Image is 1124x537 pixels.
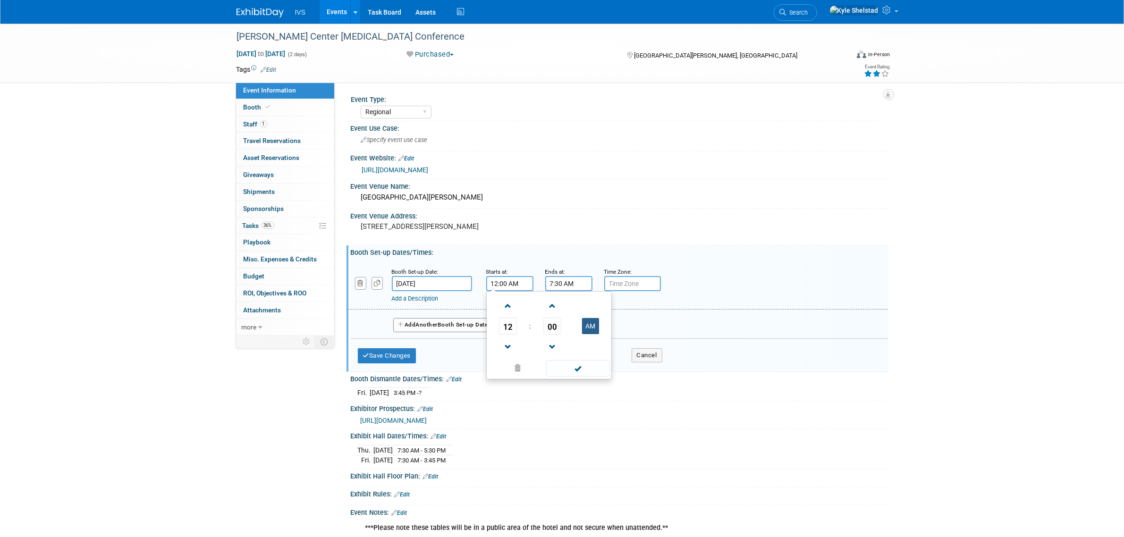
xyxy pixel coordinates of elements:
a: Increment Minute [543,294,561,318]
span: Booth [244,103,272,111]
div: Event Use Case: [351,121,888,133]
span: ROI, Objectives & ROO [244,289,307,297]
small: Starts at: [486,268,508,275]
a: Decrement Minute [543,335,561,359]
span: IVS [295,8,306,16]
td: [DATE] [374,445,393,455]
div: Exhibit Rules: [351,487,888,499]
span: Staff [244,120,267,128]
button: Purchased [403,50,457,59]
small: Ends at: [545,268,566,275]
button: Save Changes [358,348,416,363]
input: End Time [545,276,592,291]
td: Tags [237,65,277,74]
div: Event Notes: [351,505,888,518]
span: Playbook [244,238,271,246]
input: Start Time [486,276,533,291]
span: 3:45 PM - [394,389,422,396]
span: 36% [262,222,274,229]
small: Booth Set-up Date: [392,268,439,275]
span: [DATE] [DATE] [237,50,286,58]
a: Edit [418,406,433,412]
div: Event Rating [864,65,889,69]
a: Edit [261,67,277,73]
td: Toggle Event Tabs [315,336,334,348]
span: (2 days) [287,51,307,58]
a: Giveaways [236,167,334,183]
td: Thu. [358,445,374,455]
button: AM [582,318,599,334]
div: [GEOGRAPHIC_DATA][PERSON_NAME] [358,190,881,205]
span: Sponsorships [244,205,284,212]
a: Edit [392,510,407,516]
a: Edit [395,491,410,498]
div: Event Website: [351,151,888,163]
span: [GEOGRAPHIC_DATA][PERSON_NAME], [GEOGRAPHIC_DATA] [634,52,797,59]
a: Edit [399,155,414,162]
a: Budget [236,268,334,285]
span: ? [419,389,422,396]
span: Pick Hour [499,318,517,335]
span: Another [416,321,438,328]
a: [URL][DOMAIN_NAME] [362,166,429,174]
b: ***Please note these tables will be in a public area of the hotel and not secure when unattended.** [365,524,668,532]
td: [DATE] [370,388,389,398]
div: Booth Set-up Dates/Times: [351,245,888,257]
a: Misc. Expenses & Credits [236,251,334,268]
a: Tasks36% [236,218,334,234]
span: Shipments [244,188,275,195]
td: : [528,318,533,335]
a: Add a Description [392,295,439,302]
input: Date [392,276,472,291]
a: Shipments [236,184,334,200]
a: Travel Reservations [236,133,334,149]
a: ROI, Objectives & ROO [236,285,334,302]
div: Booth Dismantle Dates/Times: [351,372,888,384]
span: Asset Reservations [244,154,300,161]
a: Edit [447,376,462,383]
td: Fri. [358,388,370,398]
span: 7:30 AM - 3:45 PM [398,457,446,464]
a: Decrement Hour [499,335,517,359]
a: Playbook [236,234,334,251]
span: Search [786,9,808,16]
div: Event Venue Name: [351,179,888,191]
img: Format-Inperson.png [857,50,866,58]
div: Event Type: [351,92,884,104]
a: Event Information [236,82,334,99]
img: Kyle Shelstad [829,5,879,16]
span: to [257,50,266,58]
span: Budget [244,272,265,280]
i: Booth reservation complete [266,104,270,109]
span: Giveaways [244,171,274,178]
a: Search [774,4,817,21]
a: Asset Reservations [236,150,334,166]
pre: [STREET_ADDRESS][PERSON_NAME] [361,222,564,231]
div: In-Person [868,51,890,58]
span: Travel Reservations [244,137,301,144]
div: [PERSON_NAME] Center [MEDICAL_DATA] Conference [234,28,835,45]
a: Staff1 [236,116,334,133]
a: Edit [431,433,447,440]
td: [DATE] [374,455,393,465]
a: Attachments [236,302,334,319]
a: Sponsorships [236,201,334,217]
span: Pick Minute [543,318,561,335]
input: Time Zone [604,276,661,291]
img: ExhibitDay [237,8,284,17]
span: more [242,323,257,331]
a: [URL][DOMAIN_NAME] [361,417,427,424]
a: more [236,319,334,336]
span: 1 [260,120,267,127]
button: AddAnotherBooth Set-up Date [393,318,493,332]
span: Attachments [244,306,281,314]
a: Clear selection [489,362,547,375]
div: Exhibit Hall Floor Plan: [351,469,888,481]
button: Cancel [632,348,662,362]
div: Exhibit Hall Dates/Times: [351,429,888,441]
small: Time Zone: [604,268,632,275]
td: Fri. [358,455,374,465]
span: Specify event use case [361,136,428,143]
div: Event Venue Address: [351,209,888,221]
